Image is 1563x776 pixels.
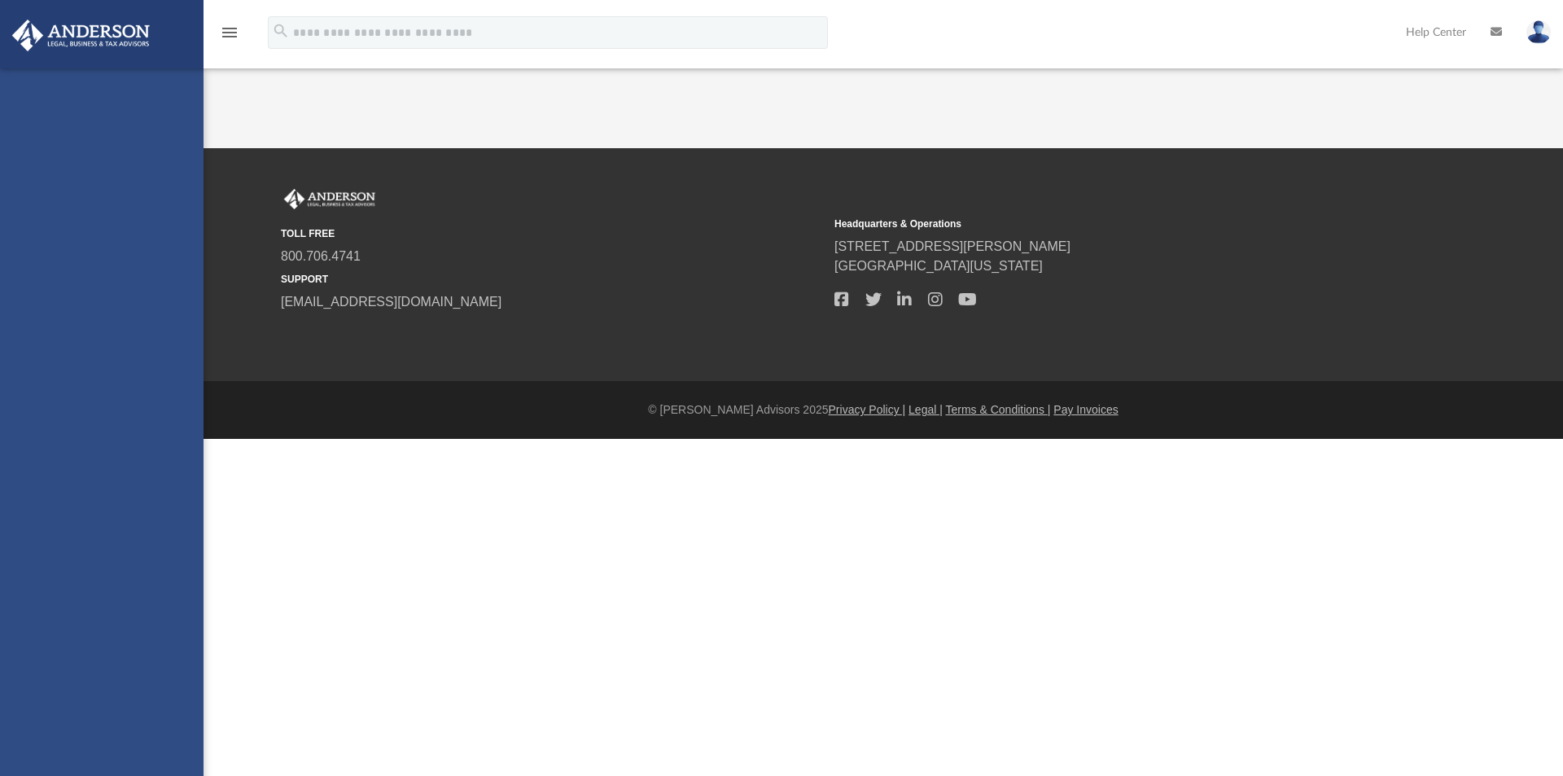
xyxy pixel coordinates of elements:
a: 800.706.4741 [281,249,361,263]
a: [EMAIL_ADDRESS][DOMAIN_NAME] [281,295,501,309]
a: [GEOGRAPHIC_DATA][US_STATE] [834,259,1043,273]
a: menu [220,31,239,42]
a: [STREET_ADDRESS][PERSON_NAME] [834,239,1070,253]
div: © [PERSON_NAME] Advisors 2025 [204,401,1563,419]
small: SUPPORT [281,272,823,287]
small: TOLL FREE [281,226,823,241]
a: Legal | [908,403,943,416]
small: Headquarters & Operations [834,217,1377,231]
i: search [272,22,290,40]
img: Anderson Advisors Platinum Portal [281,189,379,210]
img: User Pic [1526,20,1551,44]
i: menu [220,23,239,42]
a: Terms & Conditions | [946,403,1051,416]
a: Privacy Policy | [829,403,906,416]
img: Anderson Advisors Platinum Portal [7,20,155,51]
a: Pay Invoices [1053,403,1118,416]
